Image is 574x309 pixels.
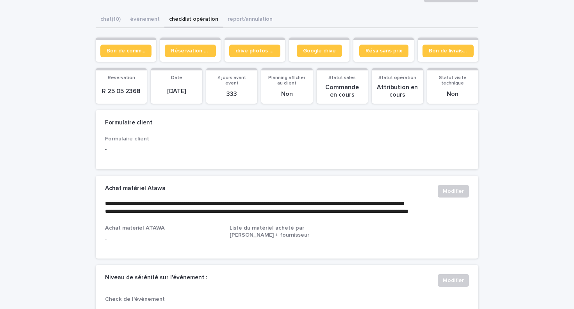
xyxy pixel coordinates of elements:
[105,119,152,126] h2: Formulaire client
[223,12,277,28] button: report/annulation
[105,235,220,243] p: -
[105,274,207,281] h2: Niveau de sérénité sur l'événement :
[378,75,416,80] span: Statut opération
[443,277,464,284] span: Modifier
[359,45,408,57] a: Résa sans prix
[229,45,280,57] a: drive photos coordinateur
[105,296,165,302] span: Check de l'événement
[439,75,467,86] span: Statut visite technique
[376,84,418,99] p: Attribution en cours
[105,225,165,231] span: Achat matériel ATAWA
[422,45,474,57] a: Bon de livraison
[268,75,305,86] span: Planning afficher au client
[125,12,164,28] button: événement
[164,12,223,28] button: checklist opération
[107,48,145,54] span: Bon de commande
[230,225,309,237] span: Liste du matériel acheté par [PERSON_NAME] + fournisseur
[171,75,182,80] span: Date
[171,48,210,54] span: Réservation client
[165,45,216,57] a: Réservation client
[429,48,467,54] span: Bon de livraison
[100,45,152,57] a: Bon de commande
[266,90,308,98] p: Non
[303,48,336,54] span: Google drive
[443,187,464,195] span: Modifier
[100,88,142,95] p: R 25 05 2368
[105,136,149,142] span: Formulaire client
[235,48,274,54] span: drive photos coordinateur
[321,84,363,99] p: Commande en cours
[328,75,356,80] span: Statut sales
[108,75,135,80] span: Reservation
[105,185,166,192] h2: Achat matériel Atawa
[438,185,469,198] button: Modifier
[297,45,342,57] a: Google drive
[105,146,220,154] p: -
[211,90,253,98] p: 333
[155,88,197,95] p: [DATE]
[96,12,125,28] button: chat (10)
[217,75,246,86] span: # jours avant event
[432,90,474,98] p: Non
[365,48,402,54] span: Résa sans prix
[438,274,469,287] button: Modifier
